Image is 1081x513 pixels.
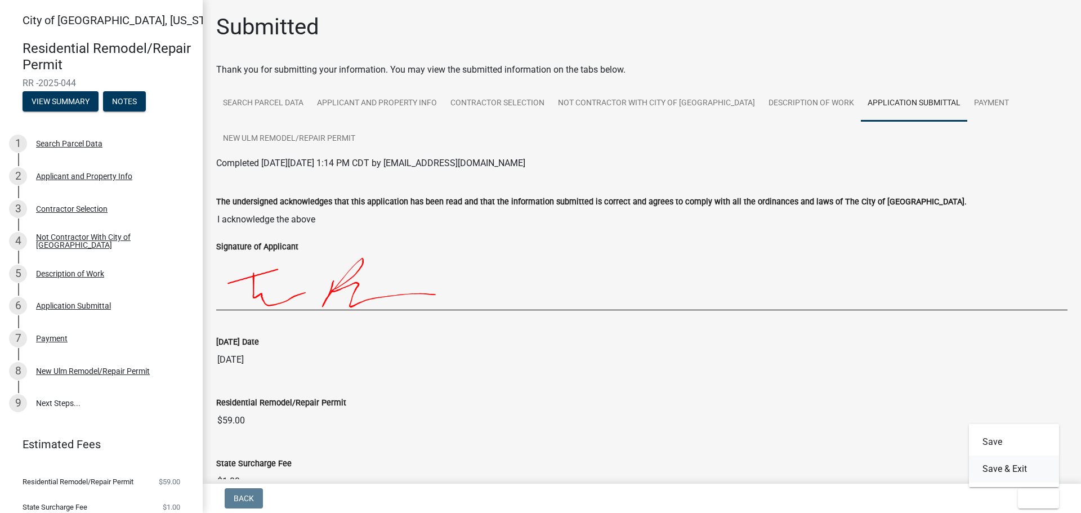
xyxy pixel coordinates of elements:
[103,97,146,106] wm-modal-confirm: Notes
[762,86,861,122] a: Description of Work
[216,86,310,122] a: Search Parcel Data
[969,424,1059,487] div: Exit
[36,302,111,310] div: Application Submittal
[1018,488,1059,508] button: Exit
[861,86,967,122] a: Application Submittal
[9,297,27,315] div: 6
[444,86,551,122] a: Contractor Selection
[23,14,227,27] span: City of [GEOGRAPHIC_DATA], [US_STATE]
[36,270,104,278] div: Description of Work
[216,338,259,346] label: [DATE] Date
[216,399,346,407] label: Residential Remodel/Repair Permit
[9,433,185,456] a: Estimated Fees
[163,503,180,511] span: $1.00
[9,394,27,412] div: 9
[216,121,362,157] a: New Ulm Remodel/Repair Permit
[23,91,99,111] button: View Summary
[216,243,298,251] label: Signature of Applicant
[9,265,27,283] div: 5
[23,503,87,511] span: State Surcharge Fee
[9,167,27,185] div: 2
[9,329,27,347] div: 7
[310,86,444,122] a: Applicant and Property Info
[216,460,292,468] label: State Surcharge Fee
[23,41,194,73] h4: Residential Remodel/Repair Permit
[9,362,27,380] div: 8
[1027,494,1043,503] span: Exit
[967,86,1016,122] a: Payment
[36,172,132,180] div: Applicant and Property Info
[225,488,263,508] button: Back
[36,205,108,213] div: Contractor Selection
[551,86,762,122] a: Not Contractor With City of [GEOGRAPHIC_DATA]
[216,158,525,168] span: Completed [DATE][DATE] 1:14 PM CDT by [EMAIL_ADDRESS][DOMAIN_NAME]
[9,232,27,250] div: 4
[969,429,1059,456] button: Save
[216,63,1067,77] div: Thank you for submitting your information. You may view the submitted information on the tabs below.
[36,140,102,148] div: Search Parcel Data
[36,367,150,375] div: New Ulm Remodel/Repair Permit
[36,334,68,342] div: Payment
[36,233,185,249] div: Not Contractor With City of [GEOGRAPHIC_DATA]
[969,456,1059,483] button: Save & Exit
[9,200,27,218] div: 3
[234,494,254,503] span: Back
[103,91,146,111] button: Notes
[216,253,797,310] img: ICKCAAgoooIACCiiggAIKKKCAAiMsYJB9hG+eS1dgGAQyrAvck+CcYVjPMK2hrQDqxNJuAT4OHJ7g78O0XteigAIKKKCAAgoo...
[23,78,180,88] span: RR -2025-044
[216,14,319,41] h1: Submitted
[23,97,99,106] wm-modal-confirm: Summary
[216,198,967,206] label: The undersigned acknowledges that this application has been read and that the information submitt...
[9,135,27,153] div: 1
[23,478,133,485] span: Residential Remodel/Repair Permit
[159,478,180,485] span: $59.00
